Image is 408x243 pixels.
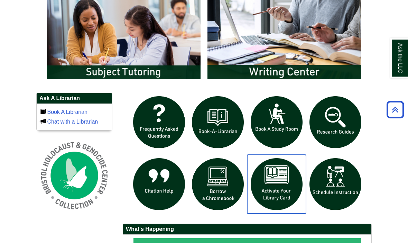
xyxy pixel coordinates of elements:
[36,138,112,214] img: Holocaust and Genocide Collection
[306,155,365,214] img: For faculty. Schedule Library Instruction icon links to form.
[306,93,365,152] img: Research Guides icon links to research guides web page
[130,93,365,217] div: slideshow
[188,155,247,214] img: Borrow a chromebook icon links to the borrow a chromebook web page
[37,93,112,104] h2: Ask A Librarian
[188,93,247,152] img: Book a Librarian icon links to book a librarian web page
[384,105,406,114] a: Back to Top
[130,93,188,152] img: frequently asked questions
[47,119,98,125] a: Chat with a Librarian
[47,109,87,115] a: Book A Librarian
[123,224,371,235] h2: What's Happening
[130,155,188,214] img: citation help icon links to citation help guide page
[247,155,306,214] img: activate Library Card icon links to form to activate student ID into library card
[247,93,306,152] img: book a study room icon links to book a study room web page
